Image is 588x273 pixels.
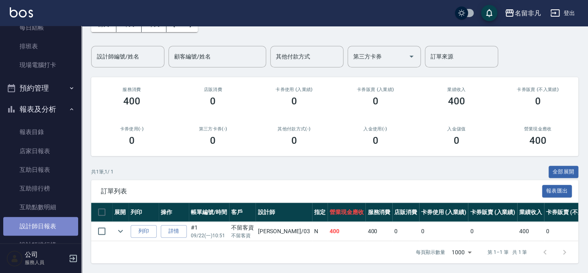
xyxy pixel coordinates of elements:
[3,37,78,56] a: 排班表
[263,126,325,132] h2: 其他付款方式(-)
[501,5,544,22] button: 名留非凡
[507,126,569,132] h2: 營業現金應收
[182,87,244,92] h2: 店販消費
[419,222,468,241] td: 0
[542,185,572,197] button: 報表匯出
[3,78,78,99] button: 預約管理
[487,249,527,256] p: 第 1–1 筆 共 1 筆
[231,232,254,239] p: 不留客資
[129,135,135,146] h3: 0
[291,135,297,146] h3: 0
[481,5,497,21] button: save
[448,241,474,263] div: 1000
[263,87,325,92] h2: 卡券使用 (入業績)
[210,95,216,107] h3: 0
[426,87,487,92] h2: 業績收入
[231,223,254,232] div: 不留客資
[3,142,78,160] a: 店家日報表
[517,203,544,222] th: 業績收入
[3,123,78,141] a: 報表目錄
[372,135,378,146] h3: 0
[3,56,78,74] a: 現場電腦打卡
[25,259,66,266] p: 服務人員
[405,50,418,63] button: Open
[426,126,487,132] h2: 入金儲值
[328,222,366,241] td: 400
[345,87,407,92] h2: 卡券販賣 (入業績)
[189,203,229,222] th: 帳單編號/時間
[312,203,328,222] th: 指定
[517,222,544,241] td: 400
[101,126,163,132] h2: 卡券使用(-)
[3,18,78,37] a: 每日結帳
[514,8,540,18] div: 名留非凡
[112,203,129,222] th: 展開
[392,222,419,241] td: 0
[507,87,569,92] h2: 卡券販賣 (不入業績)
[3,236,78,254] a: 設計師排行榜
[114,225,127,237] button: expand row
[101,87,163,92] h3: 服務消費
[91,168,114,175] p: 共 1 筆, 1 / 1
[161,225,187,238] a: 詳情
[25,251,66,259] h5: 公司
[416,249,445,256] p: 每頁顯示數量
[3,99,78,120] button: 報表及分析
[129,203,159,222] th: 列印
[189,222,229,241] td: #1
[312,222,328,241] td: N
[3,179,78,198] a: 互助排行榜
[547,6,578,21] button: 登出
[419,203,468,222] th: 卡券使用 (入業績)
[256,203,312,222] th: 設計師
[454,135,459,146] h3: 0
[210,135,216,146] h3: 0
[159,203,189,222] th: 操作
[7,250,23,266] img: Person
[229,203,256,222] th: 客戶
[365,222,392,241] td: 400
[448,95,465,107] h3: 400
[3,160,78,179] a: 互助日報表
[3,217,78,236] a: 設計師日報表
[372,95,378,107] h3: 0
[10,7,33,17] img: Logo
[291,95,297,107] h3: 0
[101,187,542,195] span: 訂單列表
[542,187,572,195] a: 報表匯出
[123,95,140,107] h3: 400
[191,232,227,239] p: 09/22 (一) 10:51
[468,203,517,222] th: 卡券販賣 (入業績)
[345,126,407,132] h2: 入金使用(-)
[392,203,419,222] th: 店販消費
[182,126,244,132] h2: 第三方卡券(-)
[529,135,546,146] h3: 400
[256,222,312,241] td: [PERSON_NAME] /03
[468,222,517,241] td: 0
[131,225,157,238] button: 列印
[3,198,78,217] a: 互助點數明細
[328,203,366,222] th: 營業現金應收
[535,95,540,107] h3: 0
[365,203,392,222] th: 服務消費
[549,166,579,178] button: 全部展開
